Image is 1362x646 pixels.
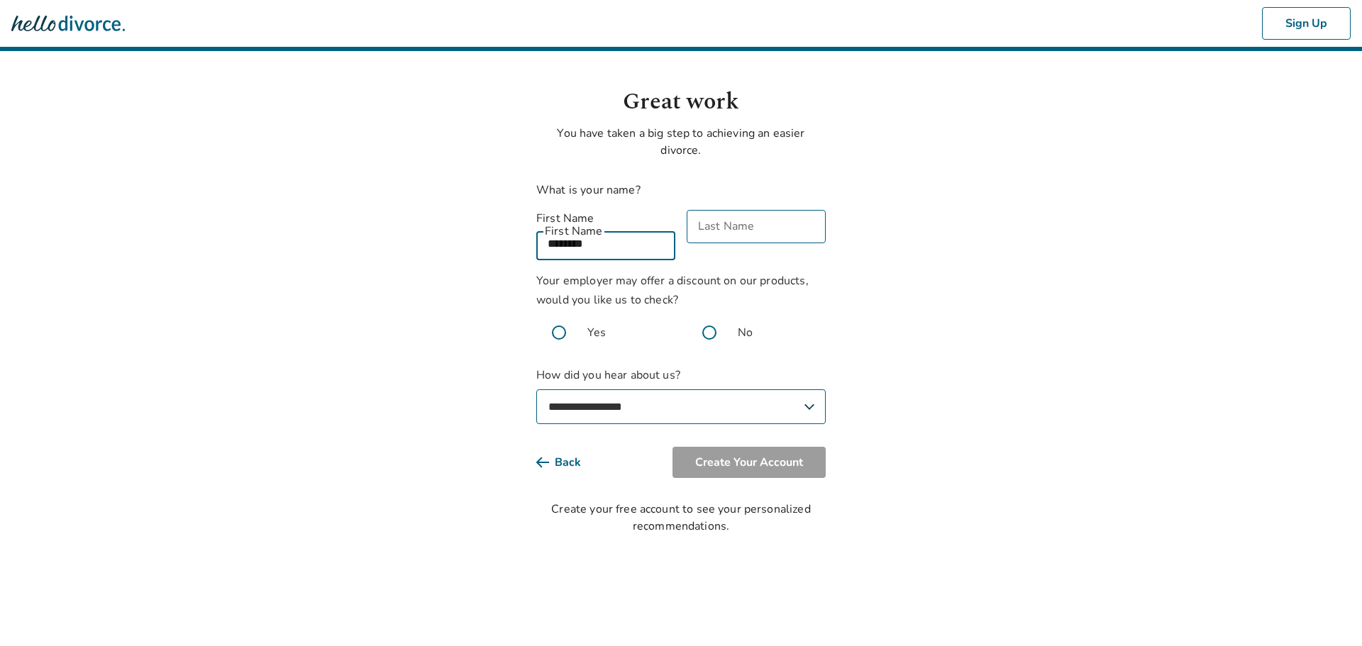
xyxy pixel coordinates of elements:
p: You have taken a big step to achieving an easier divorce. [536,125,826,159]
span: Your employer may offer a discount on our products, would you like us to check? [536,273,809,308]
label: First Name [536,210,675,227]
select: How did you hear about us? [536,389,826,424]
button: Back [536,447,604,478]
button: Sign Up [1262,7,1351,40]
span: No [738,324,753,341]
label: How did you hear about us? [536,367,826,424]
iframe: Chat Widget [1291,578,1362,646]
h1: Great work [536,85,826,119]
button: Create Your Account [672,447,826,478]
span: Yes [587,324,606,341]
div: Create your free account to see your personalized recommendations. [536,501,826,535]
label: What is your name? [536,182,641,198]
img: Hello Divorce Logo [11,9,125,38]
